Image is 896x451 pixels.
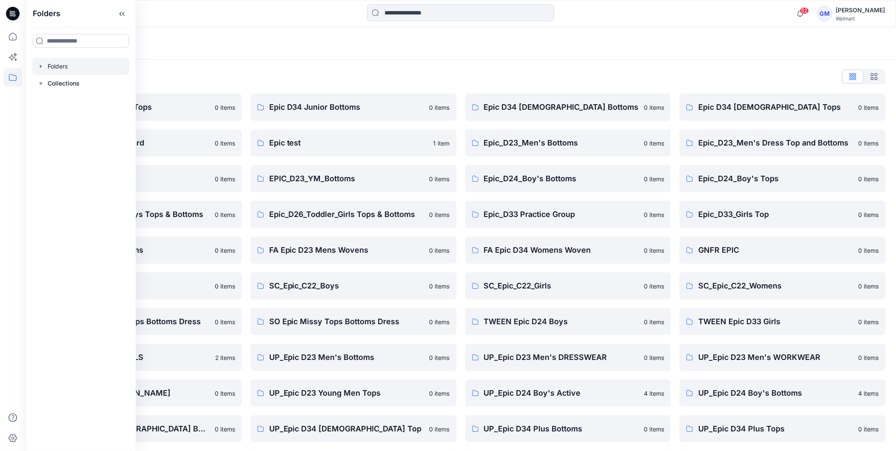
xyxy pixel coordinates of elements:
[484,137,639,149] p: Epic_D23_Men's Bottoms
[698,423,853,435] p: UP_Epic D34 Plus Tops
[800,7,809,14] span: 52
[36,308,242,335] a: Scoop_ Epic Missy Tops Bottoms Dress0 items
[698,173,853,185] p: Epic_D24_Boy's Tops
[817,6,833,21] div: GM
[859,353,879,362] p: 0 items
[250,201,457,228] a: Epic_D26_Toddler_Girls Tops & Bottoms0 items
[836,15,885,22] div: Walmart
[680,201,886,228] a: Epic_D33_Girls Top0 items
[698,137,853,149] p: Epic_D23_Men's Dress Top and Bottoms
[36,165,242,192] a: Epic_D23_Men's Tops0 items
[484,244,639,256] p: FA Epic D34 Womens Woven
[484,351,639,363] p: UP_Epic D23 Men's DRESSWEAR
[465,272,671,300] a: SC_Epic_C22_Girls0 items
[269,101,424,113] p: Epic D34 Junior Bottoms
[484,280,639,292] p: SC_Epic_C22_Girls
[430,246,450,255] p: 0 items
[859,246,879,255] p: 0 items
[644,174,664,183] p: 0 items
[698,316,853,328] p: TWEEN Epic D33 Girls
[215,210,235,219] p: 0 items
[859,103,879,112] p: 0 items
[36,94,242,121] a: Epic D23 Young Men Tops0 items
[644,139,664,148] p: 0 items
[430,317,450,326] p: 0 items
[465,165,671,192] a: Epic_D24_Boy's Bottoms0 items
[430,210,450,219] p: 0 items
[430,174,450,183] p: 0 items
[644,210,664,219] p: 0 items
[644,282,664,291] p: 0 items
[698,280,853,292] p: SC_Epic_C22_Womens
[269,423,424,435] p: UP_Epic D34 [DEMOGRAPHIC_DATA] Top
[680,272,886,300] a: SC_Epic_C22_Womens0 items
[250,129,457,157] a: Epic test1 item
[36,380,242,407] a: UP_EPIC D23 [PERSON_NAME]0 items
[859,139,879,148] p: 0 items
[36,201,242,228] a: Epic_D26_Toddler_Boys Tops & Bottoms0 items
[269,173,424,185] p: EPIC_D23_YM_Bottoms
[680,237,886,264] a: GNFR EPIC0 items
[215,282,235,291] p: 0 items
[215,317,235,326] p: 0 items
[484,101,639,113] p: Epic D34 [DEMOGRAPHIC_DATA] Bottoms
[484,423,639,435] p: UP_Epic D34 Plus Bottoms
[698,101,853,113] p: Epic D34 [DEMOGRAPHIC_DATA] Tops
[269,351,424,363] p: UP_Epic D23 Men's Bottoms
[430,353,450,362] p: 0 items
[859,425,879,434] p: 0 items
[250,272,457,300] a: SC_Epic_C22_Boys0 items
[269,208,424,220] p: Epic_D26_Toddler_Girls Tops & Bottoms
[250,94,457,121] a: Epic D34 Junior Bottoms0 items
[465,129,671,157] a: Epic_D23_Men's Bottoms0 items
[269,316,424,328] p: SO Epic Missy Tops Bottoms Dress
[859,389,879,398] p: 4 items
[680,129,886,157] a: Epic_D23_Men's Dress Top and Bottoms0 items
[433,139,450,148] p: 1 item
[644,425,664,434] p: 0 items
[36,344,242,371] a: TWEEN EPIC D33 GIRLS2 items
[430,389,450,398] p: 0 items
[48,78,80,88] p: Collections
[430,103,450,112] p: 0 items
[250,308,457,335] a: SO Epic Missy Tops Bottoms Dress0 items
[698,208,853,220] p: Epic_D33_Girls Top
[36,129,242,157] a: Epic NYC practice board0 items
[465,237,671,264] a: FA Epic D34 Womens Woven0 items
[465,344,671,371] a: UP_Epic D23 Men's DRESSWEAR0 items
[250,165,457,192] a: EPIC_D23_YM_Bottoms0 items
[644,103,664,112] p: 0 items
[859,174,879,183] p: 0 items
[215,353,235,362] p: 2 items
[836,5,885,15] div: [PERSON_NAME]
[269,244,424,256] p: FA Epic D23 Mens Wovens
[215,389,235,398] p: 0 items
[484,173,639,185] p: Epic_D24_Boy's Bottoms
[250,415,457,442] a: UP_Epic D34 [DEMOGRAPHIC_DATA] Top0 items
[430,425,450,434] p: 0 items
[484,208,639,220] p: Epic_D33 Practice Group
[698,244,853,256] p: GNFR EPIC
[859,282,879,291] p: 0 items
[680,380,886,407] a: UP_Epic D24 Boy's Bottoms4 items
[680,344,886,371] a: UP_Epic D23 Men's WORKWEAR0 items
[680,165,886,192] a: Epic_D24_Boy's Tops0 items
[465,308,671,335] a: TWEEN Epic D24 Boys0 items
[36,272,242,300] a: Practice group0 items
[644,317,664,326] p: 0 items
[269,280,424,292] p: SC_Epic_C22_Boys
[644,389,664,398] p: 4 items
[698,387,853,399] p: UP_Epic D24 Boy's Bottoms
[465,415,671,442] a: UP_Epic D34 Plus Bottoms0 items
[465,201,671,228] a: Epic_D33 Practice Group0 items
[215,139,235,148] p: 0 items
[36,415,242,442] a: UP_Epic D34 [DEMOGRAPHIC_DATA] Bottoms0 items
[465,94,671,121] a: Epic D34 [DEMOGRAPHIC_DATA] Bottoms0 items
[430,282,450,291] p: 0 items
[859,317,879,326] p: 0 items
[644,353,664,362] p: 0 items
[215,174,235,183] p: 0 items
[680,308,886,335] a: TWEEN Epic D33 Girls0 items
[859,210,879,219] p: 0 items
[250,380,457,407] a: UP_Epic D23 Young Men Tops0 items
